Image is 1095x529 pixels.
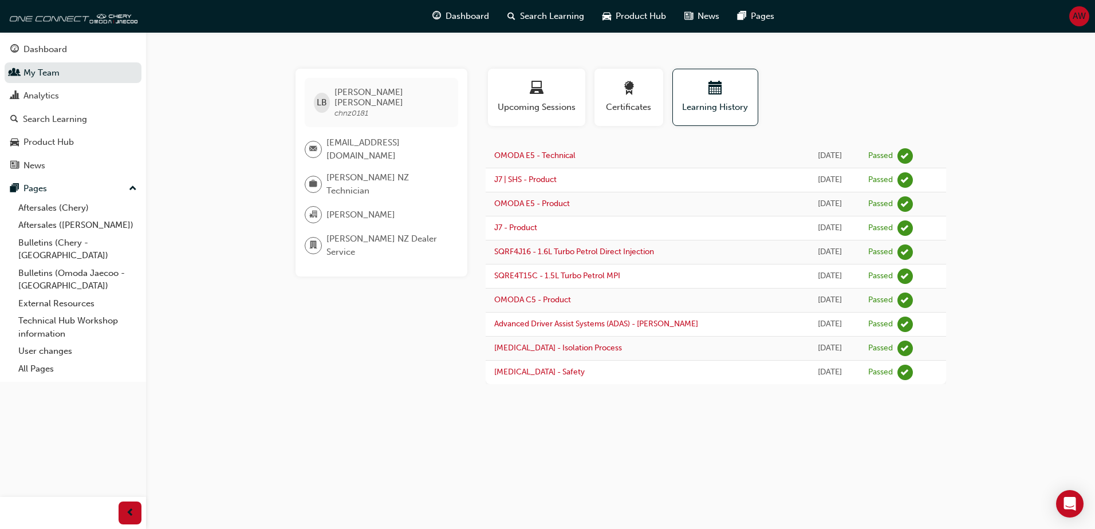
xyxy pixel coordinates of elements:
span: people-icon [10,68,19,78]
span: organisation-icon [309,207,317,222]
span: news-icon [684,9,693,23]
span: Dashboard [446,10,489,23]
span: chart-icon [10,91,19,101]
div: Open Intercom Messenger [1056,490,1084,518]
span: calendar-icon [708,81,722,97]
a: guage-iconDashboard [423,5,498,28]
span: email-icon [309,142,317,157]
div: News [23,159,45,172]
div: Thu May 22 2025 14:53:44 GMT+1200 (New Zealand Standard Time) [809,270,851,283]
a: J7 - Product [494,223,537,232]
span: chnz0181 [334,108,368,118]
div: Thu May 22 2025 15:40:09 GMT+1200 (New Zealand Standard Time) [809,246,851,259]
div: Mon May 19 2025 15:59:31 GMT+1200 (New Zealand Standard Time) [809,294,851,307]
div: Passed [868,223,893,234]
span: learningRecordVerb_PASS-icon [897,148,913,164]
a: [MEDICAL_DATA] - Safety [494,367,585,377]
span: LB [317,96,327,109]
div: Search Learning [23,113,87,126]
span: search-icon [10,115,18,125]
a: My Team [5,62,141,84]
span: Learning History [682,101,749,114]
a: search-iconSearch Learning [498,5,593,28]
img: oneconnect [6,5,137,27]
a: News [5,155,141,176]
span: [EMAIL_ADDRESS][DOMAIN_NAME] [326,136,449,162]
span: learningRecordVerb_PASS-icon [897,269,913,284]
a: Bulletins (Omoda Jaecoo - [GEOGRAPHIC_DATA]) [14,264,141,295]
a: Technical Hub Workshop information [14,312,141,342]
div: Thu Sep 18 2025 14:49:37 GMT+1200 (New Zealand Standard Time) [809,173,851,187]
span: [PERSON_NAME] [326,208,395,222]
div: Passed [868,247,893,258]
div: Passed [868,199,893,210]
a: Bulletins (Chery - [GEOGRAPHIC_DATA]) [14,234,141,264]
div: Wed Apr 02 2025 15:00:59 GMT+1300 (New Zealand Daylight Time) [809,342,851,355]
span: [PERSON_NAME] [PERSON_NAME] [334,87,448,108]
span: Certificates [603,101,655,114]
div: Mon Sep 15 2025 14:52:22 GMT+1200 (New Zealand Standard Time) [809,222,851,235]
span: [PERSON_NAME] NZ Technician [326,171,449,197]
a: SQRE4T15C - 1.5L Turbo Petrol MPI [494,271,620,281]
span: learningRecordVerb_PASS-icon [897,196,913,212]
span: award-icon [622,81,636,97]
span: department-icon [309,238,317,253]
a: All Pages [14,360,141,378]
span: news-icon [10,161,19,171]
span: News [698,10,719,23]
span: pages-icon [738,9,746,23]
div: Passed [868,175,893,185]
span: learningRecordVerb_PASS-icon [897,341,913,356]
span: learningRecordVerb_PASS-icon [897,293,913,308]
span: AW [1073,10,1086,23]
a: SQRF4J16 - 1.6L Turbo Petrol Direct Injection [494,247,654,256]
div: Passed [868,271,893,282]
a: Aftersales (Chery) [14,199,141,217]
div: Passed [868,319,893,330]
span: laptop-icon [530,81,543,97]
div: Passed [868,343,893,354]
div: Tue Mar 25 2025 16:25:24 GMT+1300 (New Zealand Daylight Time) [809,366,851,379]
div: Mon Sep 15 2025 15:58:21 GMT+1200 (New Zealand Standard Time) [809,198,851,211]
button: Upcoming Sessions [488,69,585,126]
button: Pages [5,178,141,199]
span: Pages [751,10,774,23]
a: User changes [14,342,141,360]
a: OMODA C5 - Product [494,295,571,305]
div: Passed [868,151,893,161]
div: Passed [868,367,893,378]
a: Advanced Driver Assist Systems (ADAS) - [PERSON_NAME] [494,319,698,329]
button: Learning History [672,69,758,126]
span: car-icon [10,137,19,148]
span: guage-icon [10,45,19,55]
span: [PERSON_NAME] NZ Dealer Service [326,232,449,258]
a: car-iconProduct Hub [593,5,675,28]
a: J7 | SHS - Product [494,175,557,184]
span: learningRecordVerb_PASS-icon [897,365,913,380]
span: Product Hub [616,10,666,23]
div: Thu Sep 18 2025 15:47:29 GMT+1200 (New Zealand Standard Time) [809,149,851,163]
div: Product Hub [23,136,74,149]
div: Passed [868,295,893,306]
a: External Resources [14,295,141,313]
div: Pages [23,182,47,195]
a: [MEDICAL_DATA] - Isolation Process [494,343,622,353]
span: car-icon [602,9,611,23]
span: learningRecordVerb_PASS-icon [897,220,913,236]
span: pages-icon [10,184,19,194]
a: Dashboard [5,39,141,60]
button: DashboardMy TeamAnalyticsSearch LearningProduct HubNews [5,37,141,178]
span: prev-icon [126,506,135,520]
span: learningRecordVerb_PASS-icon [897,317,913,332]
span: briefcase-icon [309,177,317,192]
span: up-icon [129,181,137,196]
span: guage-icon [432,9,441,23]
button: AW [1069,6,1089,26]
span: Upcoming Sessions [497,101,577,114]
a: Product Hub [5,132,141,153]
a: pages-iconPages [728,5,783,28]
div: Analytics [23,89,59,102]
a: Search Learning [5,109,141,130]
